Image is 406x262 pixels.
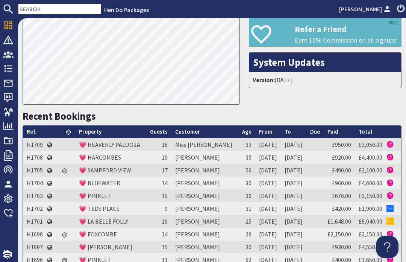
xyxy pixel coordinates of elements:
[386,179,394,186] img: Referer: Hen Do Packages
[255,241,281,253] td: [DATE]
[359,166,382,174] a: £2,100.00
[171,151,238,164] td: [PERSON_NAME]
[242,128,251,135] a: Age
[295,35,401,45] p: Earn 10% Commission on all signups
[359,128,372,135] a: Total
[175,128,200,135] a: Customer
[162,192,168,200] span: 15
[79,128,101,135] a: Property
[327,218,351,225] a: £1,648.00
[171,177,238,189] td: [PERSON_NAME]
[171,164,238,177] td: [PERSON_NAME]
[255,177,281,189] td: [DATE]
[104,6,149,14] a: Hen Do Packages
[255,164,281,177] td: [DATE]
[79,179,120,187] a: 💗 BLUEWATER
[251,74,399,86] li: [DATE]
[255,189,281,202] td: [DATE]
[359,192,382,200] a: £3,150.00
[18,4,101,14] input: SEARCH
[165,205,168,212] span: 9
[79,192,111,200] a: 💗 PINKLET
[255,151,281,164] td: [DATE]
[171,228,238,241] td: [PERSON_NAME]
[23,177,47,189] td: H1704
[162,154,168,161] span: 19
[255,215,281,228] td: [DATE]
[238,138,255,151] td: 33
[281,189,306,202] td: [DATE]
[376,236,398,258] iframe: Toggle Customer Support
[332,192,351,200] a: £670.00
[162,243,168,251] span: 15
[23,228,47,241] td: H1698
[281,228,306,241] td: [DATE]
[79,166,131,174] a: 💗 SAMPFORD VIEW
[162,179,168,187] span: 14
[281,215,306,228] td: [DATE]
[386,154,394,161] img: Referer: Hen Do Packages
[386,218,394,225] img: Referer: Bing
[359,230,382,238] a: £2,150.00
[386,141,394,148] img: Referer: Hen Do Packages
[171,215,238,228] td: [PERSON_NAME]
[259,128,272,135] a: From
[359,243,382,251] a: £4,550.00
[386,166,394,174] img: Referer: Hen Do Packages
[171,241,238,253] td: [PERSON_NAME]
[255,228,281,241] td: [DATE]
[332,166,351,174] a: £490.00
[23,215,47,228] td: H1701
[150,128,168,135] a: Guests
[79,230,117,238] a: 💗 FOXCOMBE
[238,164,255,177] td: 56
[306,126,324,138] th: Due
[359,205,382,212] a: £1,900.00
[23,151,47,164] td: H1708
[27,128,36,135] a: Ref.
[332,205,351,212] a: £420.00
[238,228,255,241] td: 29
[253,56,325,69] a: System Updates
[281,177,306,189] td: [DATE]
[386,192,394,199] img: Referer: Hen Do Packages
[238,215,255,228] td: 25
[238,202,255,215] td: 31
[332,141,351,148] a: £950.00
[23,110,96,122] a: Recent Bookings
[332,154,351,161] a: £920.00
[281,164,306,177] td: [DATE]
[281,241,306,253] td: [DATE]
[327,230,351,238] a: £2,150.00
[359,141,382,148] a: £3,050.00
[238,151,255,164] td: 30
[339,5,392,14] a: [PERSON_NAME]
[359,218,382,225] a: £8,040.00
[79,243,132,251] a: 💗 [PERSON_NAME]
[359,154,382,161] a: £4,400.00
[253,76,275,84] strong: Version:
[255,138,281,151] td: [DATE]
[79,141,140,148] a: 💗 HEAVENLY PALOOZA
[359,179,382,187] a: £4,600.00
[281,138,306,151] td: [DATE]
[79,218,128,225] a: 💗 LA BELLE FOLLY
[386,205,394,212] img: Referer: Google
[23,164,47,177] td: H1705
[162,218,168,225] span: 19
[281,151,306,164] td: [DATE]
[388,19,398,27] a: HIDE
[79,205,120,212] a: 💗 TEDS PLACE
[249,16,401,47] a: Refer a Friend Earn 10% Commission on all signups
[238,189,255,202] td: 30
[238,241,255,253] td: 30
[79,154,121,161] a: 💗 HARCOMBES
[238,177,255,189] td: 30
[281,202,306,215] td: [DATE]
[295,24,401,34] h3: Refer a Friend
[3,250,12,259] img: staytech_i_w-64f4e8e9ee0a9c174fd5317b4b171b261742d2d393467e5bdba4413f4f884c10.svg
[171,138,238,151] td: Miss [PERSON_NAME]
[332,243,351,251] a: £930.00
[23,202,47,215] td: H1702
[23,241,47,253] td: H1697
